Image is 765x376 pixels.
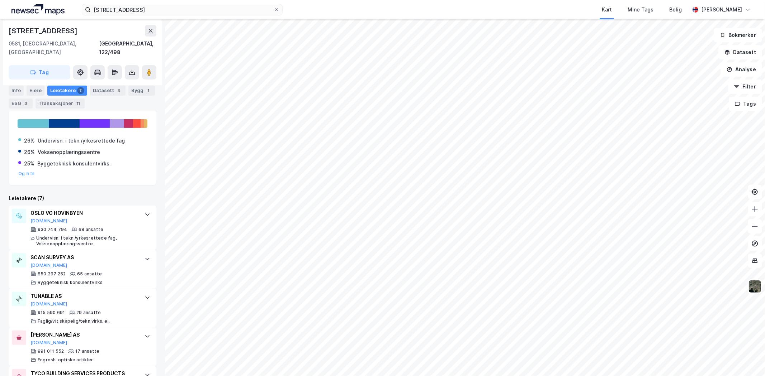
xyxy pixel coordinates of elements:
div: 11 [75,100,82,107]
div: 26% [24,136,35,145]
button: [DOMAIN_NAME] [30,340,67,346]
div: 0581, [GEOGRAPHIC_DATA], [GEOGRAPHIC_DATA] [9,39,99,57]
div: Bygg [128,85,155,95]
div: Mine Tags [628,5,653,14]
div: 7 [77,87,84,94]
button: [DOMAIN_NAME] [30,218,67,224]
img: logo.a4113a55bc3d86da70a041830d287a7e.svg [11,4,65,15]
div: 3 [115,87,123,94]
div: Eiere [27,85,44,95]
button: Bokmerker [714,28,762,42]
iframe: Chat Widget [729,342,765,376]
div: Engrosh. optiske artikler [38,357,93,363]
div: [GEOGRAPHIC_DATA], 122/498 [99,39,156,57]
div: ESG [9,98,33,108]
div: [PERSON_NAME] [701,5,742,14]
button: Og 5 til [18,171,35,177]
button: [DOMAIN_NAME] [30,262,67,268]
div: 17 ansatte [75,348,99,354]
div: Datasett [90,85,126,95]
div: 915 590 691 [38,310,65,315]
div: Voksenopplæringssentre [38,148,100,156]
div: 25% [24,159,34,168]
div: [PERSON_NAME] AS [30,331,137,339]
div: 68 ansatte [79,227,103,232]
div: Kart [602,5,612,14]
div: 26% [24,148,35,156]
div: OSLO VO HOVINBYEN [30,209,137,217]
div: Undervisn. i tekn./yrkesrettede fag, Voksenopplæringssentre [36,235,137,247]
div: Info [9,85,24,95]
button: Analyse [721,62,762,77]
div: Leietakere [47,85,87,95]
img: 9k= [748,280,762,293]
button: [DOMAIN_NAME] [30,301,67,307]
div: 850 397 252 [38,271,66,277]
div: 930 744 794 [38,227,67,232]
button: Datasett [718,45,762,59]
div: 29 ansatte [76,310,101,315]
div: 991 011 552 [38,348,64,354]
input: Søk på adresse, matrikkel, gårdeiere, leietakere eller personer [91,4,274,15]
div: [STREET_ADDRESS] [9,25,79,37]
button: Filter [728,79,762,94]
div: Leietakere (7) [9,194,156,203]
button: Tags [729,97,762,111]
div: Byggeteknisk konsulentvirks. [37,159,111,168]
div: SCAN SURVEY AS [30,253,137,262]
div: Faglig/vit.skapelig/tekn.virks. el. [38,318,110,324]
div: 1 [145,87,152,94]
button: Tag [9,65,70,79]
div: Bolig [669,5,682,14]
div: 65 ansatte [77,271,102,277]
div: Transaksjoner [36,98,85,108]
div: Undervisn. i tekn./yrkesrettede fag [38,136,125,145]
div: Byggeteknisk konsulentvirks. [38,280,104,285]
div: TUNABLE AS [30,292,137,300]
div: 3 [23,100,30,107]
